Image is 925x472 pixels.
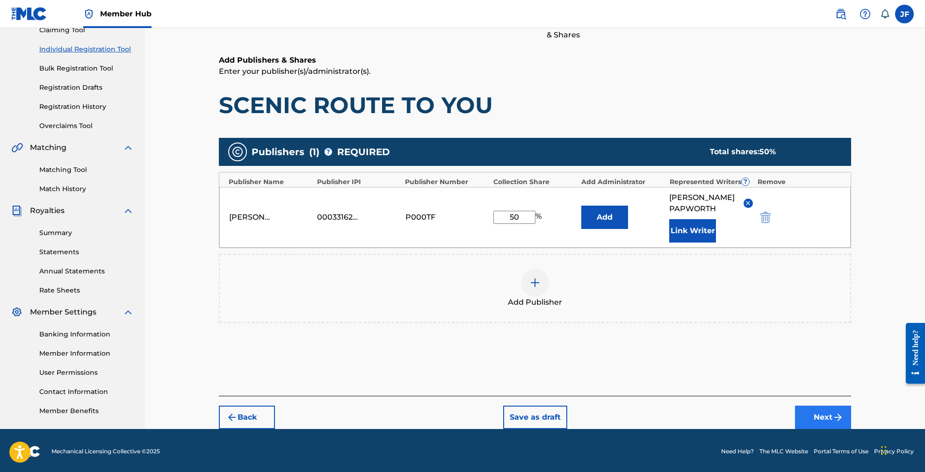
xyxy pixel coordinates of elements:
[39,121,134,131] a: Overclaims Tool
[219,91,851,119] h1: SCENIC ROUTE TO YOU
[30,142,66,153] span: Matching
[405,177,489,187] div: Publisher Number
[123,205,134,216] img: expand
[529,277,541,288] img: add
[744,200,752,207] img: remove-from-list-button
[39,368,134,378] a: User Permissions
[226,412,238,423] img: 7ee5dd4eb1f8a8e3ef2f.svg
[535,211,544,224] span: %
[100,8,152,19] span: Member Hub
[581,177,665,187] div: Add Administrator
[252,145,304,159] span: Publishers
[39,329,134,339] a: Banking Information
[39,247,134,257] a: Statements
[229,177,312,187] div: Publisher Name
[39,25,134,35] a: Claiming Tool
[895,5,914,23] div: User Menu
[710,146,832,157] div: Total shares:
[219,406,275,429] button: Back
[51,447,160,456] span: Mechanical Licensing Collective © 2025
[39,64,134,73] a: Bulk Registration Tool
[880,9,889,19] div: Notifications
[721,447,754,456] a: Need Help?
[899,314,925,393] iframe: Resource Center
[856,5,874,23] div: Help
[39,44,134,54] a: Individual Registration Tool
[39,286,134,295] a: Rate Sheets
[325,148,332,156] span: ?
[758,177,841,187] div: Remove
[39,266,134,276] a: Annual Statements
[795,406,851,429] button: Next
[39,165,134,175] a: Matching Tool
[11,205,22,216] img: Royalties
[11,307,22,318] img: Member Settings
[39,349,134,358] a: Member Information
[670,177,753,187] div: Represented Writers
[39,406,134,416] a: Member Benefits
[337,145,390,159] span: REQUIRED
[39,83,134,93] a: Registration Drafts
[669,219,716,243] button: Link Writer
[832,412,844,423] img: f7272a7cc735f4ea7f67.svg
[669,192,736,215] span: [PERSON_NAME] PAPWORTH
[860,8,871,20] img: help
[39,184,134,194] a: Match History
[39,102,134,112] a: Registration History
[874,447,914,456] a: Privacy Policy
[317,177,401,187] div: Publisher IPI
[30,307,96,318] span: Member Settings
[742,178,749,186] span: ?
[508,297,562,308] span: Add Publisher
[123,142,134,153] img: expand
[30,205,65,216] span: Royalties
[219,55,851,66] h6: Add Publishers & Shares
[39,387,134,397] a: Contact Information
[503,406,567,429] button: Save as draft
[219,66,851,77] p: Enter your publisher(s)/administrator(s).
[309,145,319,159] span: ( 1 )
[493,177,577,187] div: Collection Share
[11,7,47,21] img: MLC Logo
[759,147,776,156] span: 50 %
[835,8,846,20] img: search
[814,447,868,456] a: Portal Terms of Use
[83,8,94,20] img: Top Rightsholder
[39,228,134,238] a: Summary
[581,206,628,229] button: Add
[123,307,134,318] img: expand
[759,447,808,456] a: The MLC Website
[878,427,925,472] iframe: Chat Widget
[831,5,850,23] a: Public Search
[881,436,887,465] div: Drag
[760,212,771,223] img: 12a2ab48e56ec057fbd8.svg
[232,146,243,157] img: publishers
[11,142,23,153] img: Matching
